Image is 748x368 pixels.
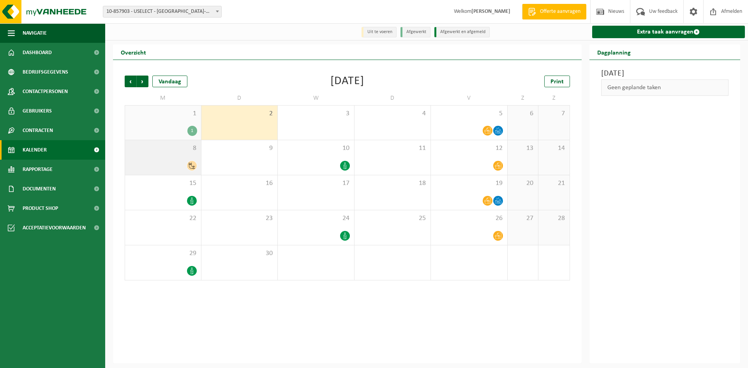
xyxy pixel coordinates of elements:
h3: [DATE] [601,68,729,79]
span: 13 [512,144,535,153]
span: 30 [205,249,274,258]
div: Geen geplande taken [601,79,729,96]
span: 16 [205,179,274,188]
div: Vandaag [152,76,187,87]
span: 3 [282,109,350,118]
span: Rapportage [23,160,53,179]
td: M [125,91,201,105]
a: Offerte aanvragen [522,4,586,19]
td: Z [538,91,570,105]
span: 23 [205,214,274,223]
span: 2 [205,109,274,118]
span: 4 [358,109,427,118]
span: 22 [129,214,197,223]
span: 6 [512,109,535,118]
span: 7 [542,109,565,118]
span: 10-857903 - USELECT - SINT-DENIJS-WESTREM [103,6,222,18]
span: Acceptatievoorwaarden [23,218,86,238]
span: 19 [435,179,503,188]
span: 14 [542,144,565,153]
td: D [201,91,278,105]
td: Z [508,91,539,105]
span: Documenten [23,179,56,199]
span: 11 [358,144,427,153]
span: 29 [129,249,197,258]
span: 24 [282,214,350,223]
li: Afgewerkt [400,27,430,37]
a: Extra taak aanvragen [592,26,745,38]
a: Print [544,76,570,87]
span: 12 [435,144,503,153]
span: 26 [435,214,503,223]
span: 20 [512,179,535,188]
span: Bedrijfsgegevens [23,62,68,82]
span: 18 [358,179,427,188]
span: 21 [542,179,565,188]
span: 25 [358,214,427,223]
li: Afgewerkt en afgemeld [434,27,490,37]
span: Contactpersonen [23,82,68,101]
span: Kalender [23,140,47,160]
span: 9 [205,144,274,153]
td: W [278,91,355,105]
span: Navigatie [23,23,47,43]
td: V [431,91,508,105]
span: 15 [129,179,197,188]
span: 1 [129,109,197,118]
span: Volgende [137,76,148,87]
div: [DATE] [330,76,364,87]
span: Print [550,79,564,85]
td: D [355,91,431,105]
span: Gebruikers [23,101,52,121]
strong: [PERSON_NAME] [471,9,510,14]
span: Product Shop [23,199,58,218]
h2: Dagplanning [589,44,639,60]
span: Vorige [125,76,136,87]
span: 17 [282,179,350,188]
span: Offerte aanvragen [538,8,582,16]
span: 10-857903 - USELECT - SINT-DENIJS-WESTREM [103,6,221,17]
span: Dashboard [23,43,52,62]
span: Contracten [23,121,53,140]
span: 8 [129,144,197,153]
div: 1 [187,126,197,136]
span: 28 [542,214,565,223]
span: 27 [512,214,535,223]
span: 10 [282,144,350,153]
span: 5 [435,109,503,118]
h2: Overzicht [113,44,154,60]
li: Uit te voeren [362,27,397,37]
